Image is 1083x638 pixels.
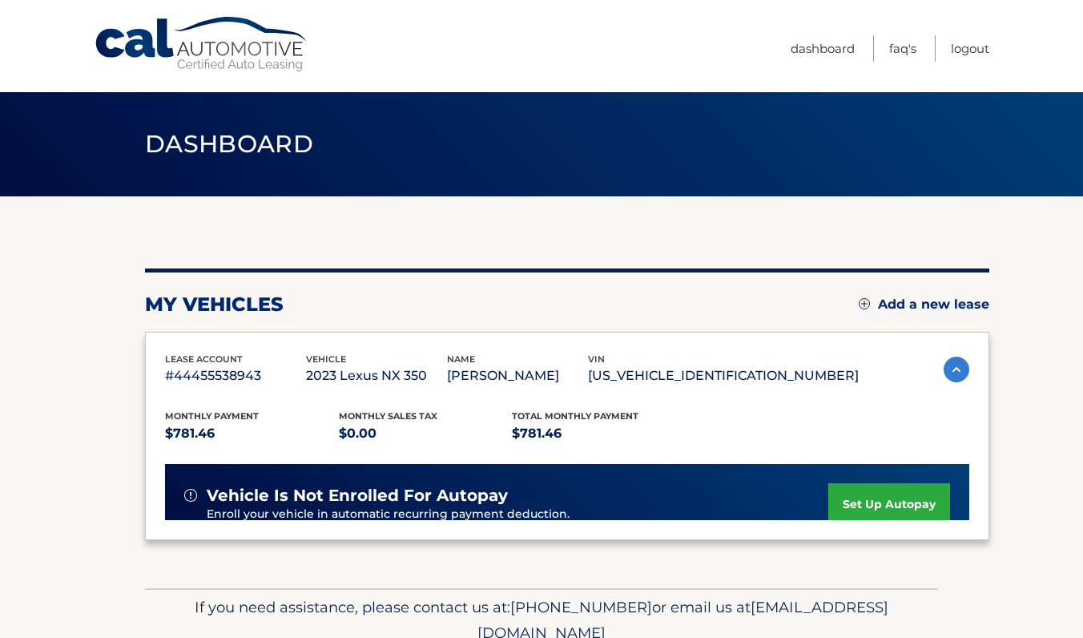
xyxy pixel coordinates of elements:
[951,35,989,62] a: Logout
[512,422,686,445] p: $781.46
[184,489,197,502] img: alert-white.svg
[165,365,306,387] p: #44455538943
[306,365,447,387] p: 2023 Lexus NX 350
[207,486,508,506] span: vehicle is not enrolled for autopay
[512,410,638,422] span: Total Monthly Payment
[889,35,916,62] a: FAQ's
[859,298,870,309] img: add.svg
[165,353,243,365] span: lease account
[447,365,588,387] p: [PERSON_NAME]
[828,483,950,526] a: set up autopay
[145,129,313,159] span: Dashboard
[207,506,828,523] p: Enroll your vehicle in automatic recurring payment deduction.
[447,353,475,365] span: name
[588,365,859,387] p: [US_VEHICLE_IDENTIFICATION_NUMBER]
[859,297,989,313] a: Add a new lease
[588,353,605,365] span: vin
[339,410,437,422] span: Monthly sales Tax
[94,16,310,73] a: Cal Automotive
[791,35,855,62] a: Dashboard
[339,422,513,445] p: $0.00
[306,353,346,365] span: vehicle
[165,422,339,445] p: $781.46
[145,293,284,317] h2: my vehicles
[165,410,259,422] span: Monthly Payment
[510,598,652,616] span: [PHONE_NUMBER]
[944,357,969,382] img: accordion-active.svg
